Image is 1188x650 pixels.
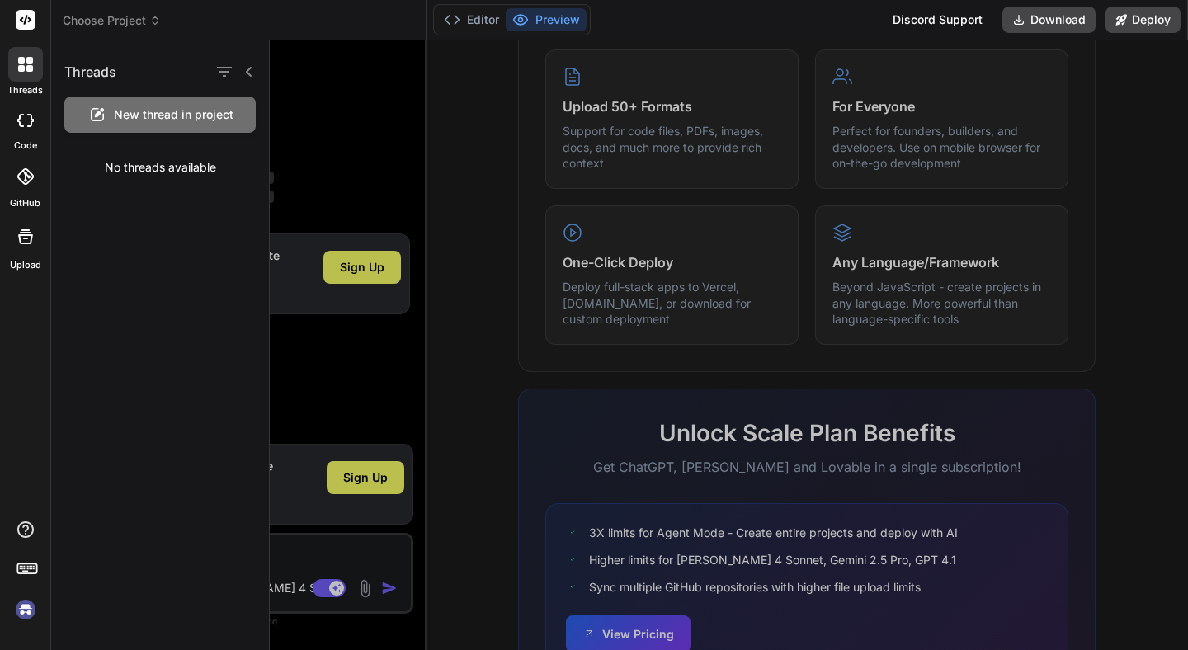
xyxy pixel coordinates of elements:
h1: Threads [64,62,116,82]
span: Choose Project [63,12,161,29]
label: code [14,139,37,153]
label: GitHub [10,196,40,210]
label: Upload [10,258,41,272]
button: Download [1002,7,1096,33]
img: signin [12,596,40,624]
button: Preview [506,8,587,31]
label: threads [7,83,43,97]
div: No threads available [51,146,269,189]
button: Editor [437,8,506,31]
span: New thread in project [114,106,233,123]
button: Deploy [1105,7,1181,33]
div: Discord Support [883,7,992,33]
